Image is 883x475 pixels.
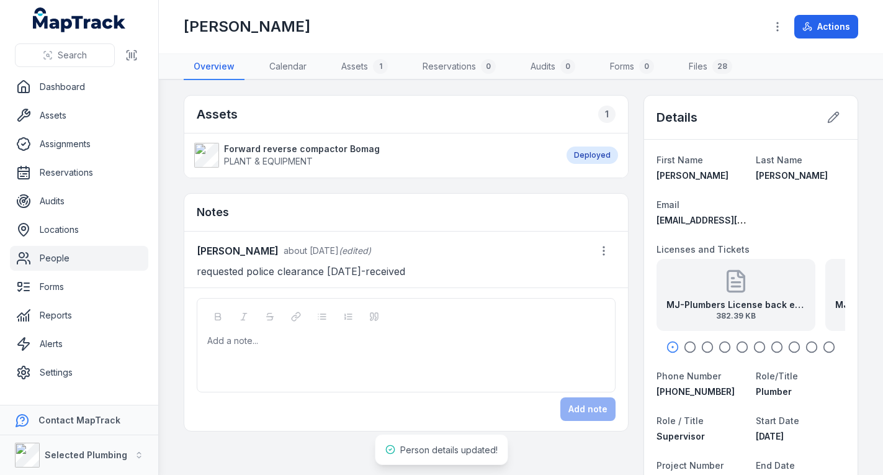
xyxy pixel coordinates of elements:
[756,170,828,181] span: [PERSON_NAME]
[184,54,244,80] a: Overview
[284,245,339,256] span: about [DATE]
[600,54,664,80] a: Forms0
[756,371,798,381] span: Role/Title
[657,199,679,210] span: Email
[197,243,279,258] strong: [PERSON_NAME]
[10,103,148,128] a: Assets
[756,415,799,426] span: Start Date
[194,143,554,168] a: Forward reverse compactor BomagPLANT & EQUIPMENT
[197,204,229,221] h3: Notes
[45,450,127,460] strong: Selected Plumbing
[259,54,316,80] a: Calendar
[10,332,148,356] a: Alerts
[38,415,120,425] strong: Contact MapTrack
[10,189,148,214] a: Audits
[10,274,148,299] a: Forms
[197,263,616,280] p: requested police clearance [DATE]-received
[33,7,126,32] a: MapTrack
[666,299,805,311] strong: MJ-Plumbers License back exp [DATE]
[224,156,313,166] span: PLANT & EQUIPMENT
[284,245,339,256] time: 7/14/2025, 10:35:51 AM
[10,160,148,185] a: Reservations
[10,217,148,242] a: Locations
[15,43,115,67] button: Search
[58,49,87,61] span: Search
[373,59,388,74] div: 1
[10,132,148,156] a: Assignments
[666,311,805,321] span: 382.39 KB
[756,431,784,441] span: [DATE]
[10,303,148,328] a: Reports
[657,415,704,426] span: Role / Title
[657,170,728,181] span: [PERSON_NAME]
[331,54,398,80] a: Assets1
[756,431,784,441] time: 11/12/2024, 8:00:00 AM
[639,59,654,74] div: 0
[339,245,371,256] span: (edited)
[756,386,792,397] span: Plumber
[657,215,806,225] span: [EMAIL_ADDRESS][DOMAIN_NAME]
[756,460,795,471] span: End Date
[657,431,705,441] span: Supervisor
[10,246,148,271] a: People
[521,54,585,80] a: Audits0
[10,75,148,99] a: Dashboard
[224,143,380,155] strong: Forward reverse compactor Bomag
[657,460,724,471] span: Project Number
[712,59,732,74] div: 28
[756,155,802,165] span: Last Name
[481,59,496,74] div: 0
[598,106,616,123] div: 1
[560,59,575,74] div: 0
[657,371,721,381] span: Phone Number
[657,386,735,397] span: [PHONE_NUMBER]
[184,17,310,37] h1: [PERSON_NAME]
[657,155,703,165] span: First Name
[567,147,618,164] div: Deployed
[10,360,148,385] a: Settings
[400,445,498,455] span: Person details updated!
[413,54,506,80] a: Reservations0
[657,109,697,126] h2: Details
[679,54,742,80] a: Files28
[197,106,238,123] h2: Assets
[794,15,858,38] button: Actions
[657,244,750,255] span: Licenses and Tickets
